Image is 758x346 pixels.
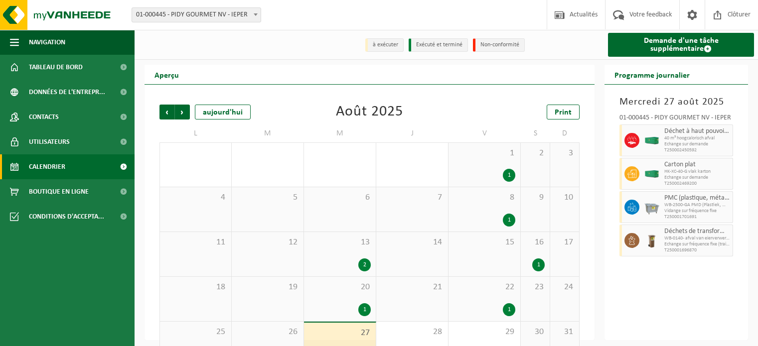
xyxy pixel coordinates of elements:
span: 17 [555,237,574,248]
li: Exécuté et terminé [409,38,468,52]
span: Calendrier [29,154,65,179]
span: 12 [237,237,299,248]
span: 3 [555,148,574,159]
span: 31 [555,327,574,338]
a: Print [547,105,580,119]
td: D [550,124,580,142]
span: T250002469200 [664,181,730,187]
span: Conditions d'accepta... [29,204,104,229]
span: T250002450592 [664,147,730,153]
span: 9 [526,192,545,203]
div: 1 [358,303,371,316]
span: 01-000445 - PIDY GOURMET NV - IEPER [132,7,261,22]
td: L [159,124,232,142]
span: 13 [309,237,371,248]
span: T250001696870 [664,247,730,253]
span: Print [555,109,572,116]
div: 1 [503,169,515,182]
span: 7 [381,192,443,203]
span: Boutique en ligne [29,179,89,204]
img: HK-XC-40-GN-00 [644,170,659,178]
span: Echange sur demande [664,175,730,181]
li: Non-conformité [473,38,525,52]
span: T250001701691 [664,214,730,220]
span: 11 [165,237,226,248]
span: Déchets de transformation des oeufs, non emballé, cat 3 [664,228,730,235]
span: 2 [526,148,545,159]
img: HK-XC-40-GN-00 [644,137,659,144]
div: 01-000445 - PIDY GOURMET NV - IEPER [619,115,733,124]
span: 15 [454,237,515,248]
span: Vidange sur fréquence fixe [664,208,730,214]
span: PMC (plastique, métal, carton boisson) (industriel) [664,194,730,202]
span: Déchet à haut pouvoir calorifique [664,127,730,135]
li: à exécuter [365,38,404,52]
span: 18 [165,282,226,293]
td: M [304,124,376,142]
span: 8 [454,192,515,203]
span: 4 [165,192,226,203]
span: 28 [381,327,443,338]
span: 19 [237,282,299,293]
span: 14 [381,237,443,248]
span: 26 [237,327,299,338]
span: 29 [454,327,515,338]
span: 22 [454,282,515,293]
span: 6 [309,192,371,203]
span: Echange sur demande [664,141,730,147]
span: 23 [526,282,545,293]
span: 1 [454,148,515,159]
span: 20 [309,282,371,293]
h2: Aperçu [145,65,189,84]
span: 24 [555,282,574,293]
span: Données de l'entrepr... [29,80,105,105]
span: 27 [309,328,371,339]
span: Suivant [175,105,190,119]
span: Tableau de bord [29,55,83,80]
span: WB-2500-GA PMD (Plastiek, Metaal, Drankkartons) (bedrijven) [664,202,730,208]
h3: Mercredi 27 août 2025 [619,95,733,110]
span: Carton plat [664,161,730,169]
img: WB-0140-HPE-BN-01 [644,233,659,248]
div: 1 [503,214,515,227]
div: aujourd'hui [195,105,251,119]
span: 10 [555,192,574,203]
div: 1 [532,258,545,271]
span: 21 [381,282,443,293]
h2: Programme journalier [605,65,700,84]
a: Demande d'une tâche supplémentaire [608,33,754,57]
span: 01-000445 - PIDY GOURMET NV - IEPER [132,8,261,22]
span: HK-XC-40-G vlak karton [664,169,730,175]
td: V [449,124,521,142]
span: Précédent [159,105,174,119]
span: Utilisateurs [29,129,70,154]
span: Echange sur fréquence fixe (traitement inclus) [664,241,730,247]
span: 16 [526,237,545,248]
span: WB-0140- afval van eierverwerking, onverpakt, categorie 3 [664,235,730,241]
img: WB-2500-GAL-GY-01 [644,200,659,215]
span: 30 [526,327,545,338]
span: Navigation [29,30,65,55]
span: 40 m³ hoogcalorisch afval [664,135,730,141]
td: M [232,124,304,142]
span: 5 [237,192,299,203]
div: 2 [358,258,371,271]
div: 1 [503,303,515,316]
span: 25 [165,327,226,338]
div: Août 2025 [336,105,403,119]
td: S [521,124,550,142]
td: J [376,124,449,142]
span: Contacts [29,105,59,129]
